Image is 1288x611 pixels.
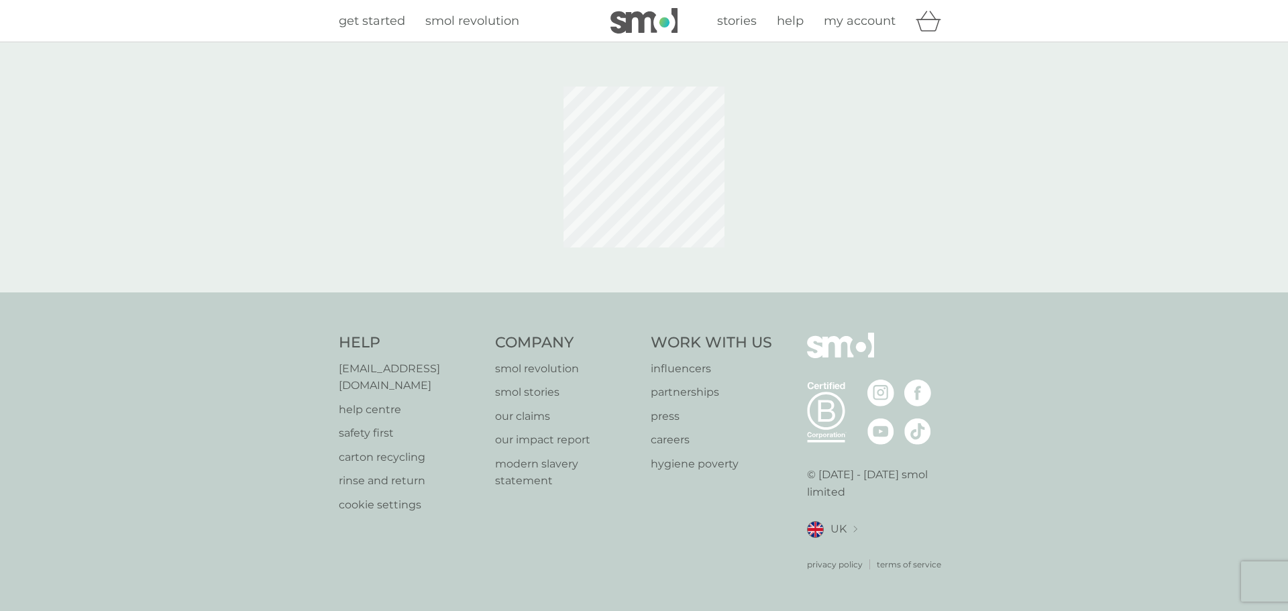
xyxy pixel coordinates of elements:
[904,380,931,406] img: visit the smol Facebook page
[495,360,638,378] a: smol revolution
[717,11,757,31] a: stories
[339,13,405,28] span: get started
[339,360,482,394] a: [EMAIL_ADDRESS][DOMAIN_NAME]
[651,455,772,473] a: hygiene poverty
[651,408,772,425] a: press
[339,401,482,419] a: help centre
[807,466,950,500] p: © [DATE] - [DATE] smol limited
[425,11,519,31] a: smol revolution
[495,384,638,401] a: smol stories
[495,431,638,449] a: our impact report
[339,496,482,514] a: cookie settings
[867,380,894,406] img: visit the smol Instagram page
[651,333,772,353] h4: Work With Us
[807,558,863,571] a: privacy policy
[495,408,638,425] a: our claims
[651,360,772,378] a: influencers
[425,13,519,28] span: smol revolution
[717,13,757,28] span: stories
[824,11,896,31] a: my account
[807,333,874,378] img: smol
[777,11,804,31] a: help
[777,13,804,28] span: help
[853,526,857,533] img: select a new location
[495,333,638,353] h4: Company
[877,558,941,571] a: terms of service
[339,472,482,490] a: rinse and return
[651,384,772,401] a: partnerships
[916,7,949,34] div: basket
[495,455,638,490] a: modern slavery statement
[807,521,824,538] img: UK flag
[830,520,847,538] span: UK
[904,418,931,445] img: visit the smol Tiktok page
[339,449,482,466] a: carton recycling
[339,425,482,442] a: safety first
[610,8,678,34] img: smol
[867,418,894,445] img: visit the smol Youtube page
[339,11,405,31] a: get started
[339,333,482,353] h4: Help
[824,13,896,28] span: my account
[651,431,772,449] a: careers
